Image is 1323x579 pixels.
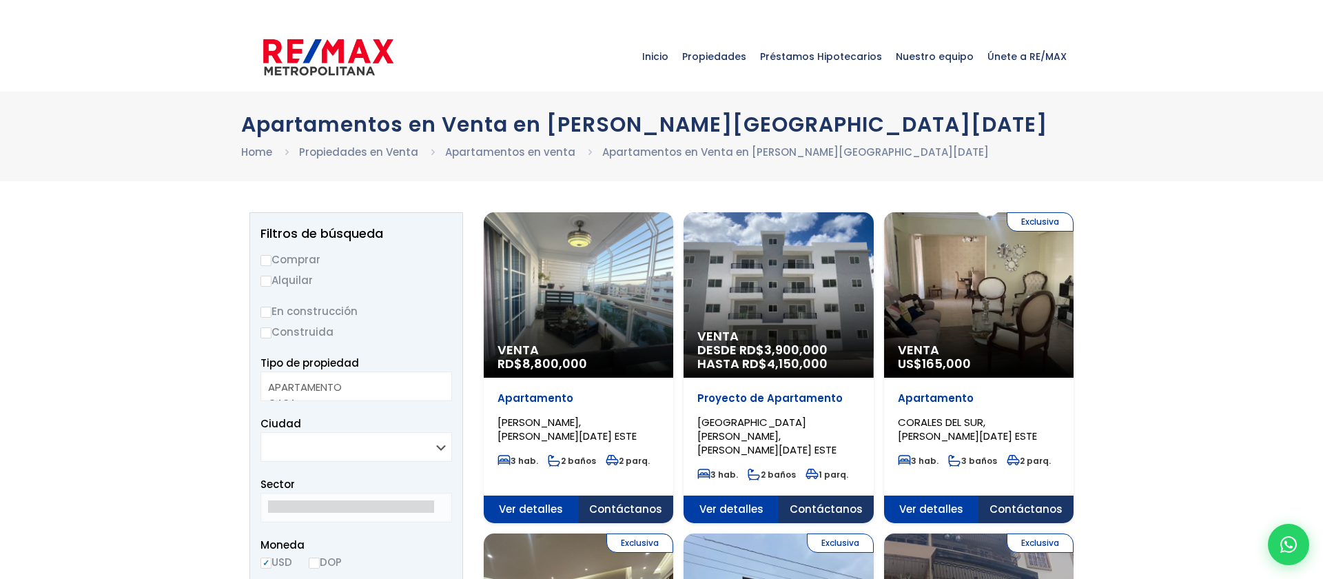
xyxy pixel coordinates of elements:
[635,36,675,77] span: Inicio
[922,355,971,372] span: 165,000
[675,36,753,77] span: Propiedades
[260,356,359,370] span: Tipo de propiedad
[697,343,859,371] span: DESDE RD$
[498,392,659,405] p: Apartamento
[981,22,1074,91] a: Únete a RE/MAX
[898,392,1060,405] p: Apartamento
[1007,455,1051,467] span: 2 parq.
[606,455,650,467] span: 2 parq.
[684,496,779,523] span: Ver detalles
[697,392,859,405] p: Proyecto de Apartamento
[522,355,587,372] span: 8,800,000
[898,343,1060,357] span: Venta
[260,558,271,569] input: USD
[260,323,452,341] label: Construida
[498,355,587,372] span: RD$
[260,276,271,287] input: Alquilar
[445,145,575,159] a: Apartamentos en venta
[675,22,753,91] a: Propiedades
[309,553,342,571] label: DOP
[260,303,452,320] label: En construcción
[260,553,292,571] label: USD
[981,36,1074,77] span: Únete a RE/MAX
[753,22,889,91] a: Préstamos Hipotecarios
[260,255,271,266] input: Comprar
[498,415,637,443] span: [PERSON_NAME], [PERSON_NAME][DATE] ESTE
[697,469,738,480] span: 3 hab.
[260,227,452,241] h2: Filtros de búsqueda
[260,272,452,289] label: Alquilar
[260,416,301,431] span: Ciudad
[767,355,828,372] span: 4,150,000
[807,534,874,553] span: Exclusiva
[606,534,673,553] span: Exclusiva
[978,496,1074,523] span: Contáctanos
[260,307,271,318] input: En construcción
[548,455,596,467] span: 2 baños
[753,36,889,77] span: Préstamos Hipotecarios
[898,355,971,372] span: US$
[697,357,859,371] span: HASTA RD$
[498,343,659,357] span: Venta
[898,455,939,467] span: 3 hab.
[260,327,271,338] input: Construida
[884,496,979,523] span: Ver detalles
[1007,534,1074,553] span: Exclusiva
[260,251,452,268] label: Comprar
[484,212,673,523] a: Venta RD$8,800,000 Apartamento [PERSON_NAME], [PERSON_NAME][DATE] ESTE 3 hab. 2 baños 2 parq. Ver...
[779,496,874,523] span: Contáctanos
[884,212,1074,523] a: Exclusiva Venta US$165,000 Apartamento CORALES DEL SUR, [PERSON_NAME][DATE] ESTE 3 hab. 3 baños 2...
[748,469,796,480] span: 2 baños
[684,212,873,523] a: Venta DESDE RD$3,900,000 HASTA RD$4,150,000 Proyecto de Apartamento [GEOGRAPHIC_DATA][PERSON_NAME...
[299,145,418,159] a: Propiedades en Venta
[260,477,295,491] span: Sector
[697,415,837,457] span: [GEOGRAPHIC_DATA][PERSON_NAME], [PERSON_NAME][DATE] ESTE
[889,36,981,77] span: Nuestro equipo
[260,536,452,553] span: Moneda
[602,145,989,159] a: Apartamentos en Venta en [PERSON_NAME][GEOGRAPHIC_DATA][DATE]
[268,379,434,395] option: APARTAMENTO
[764,341,828,358] span: 3,900,000
[806,469,848,480] span: 1 parq.
[635,22,675,91] a: Inicio
[948,455,997,467] span: 3 baños
[241,112,1082,136] h1: Apartamentos en Venta en [PERSON_NAME][GEOGRAPHIC_DATA][DATE]
[898,415,1037,443] span: CORALES DEL SUR, [PERSON_NAME][DATE] ESTE
[309,558,320,569] input: DOP
[263,37,393,78] img: remax-metropolitana-logo
[484,496,579,523] span: Ver detalles
[889,22,981,91] a: Nuestro equipo
[1007,212,1074,232] span: Exclusiva
[697,329,859,343] span: Venta
[268,395,434,411] option: CASA
[241,145,272,159] a: Home
[579,496,674,523] span: Contáctanos
[263,22,393,91] a: RE/MAX Metropolitana
[498,455,538,467] span: 3 hab.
